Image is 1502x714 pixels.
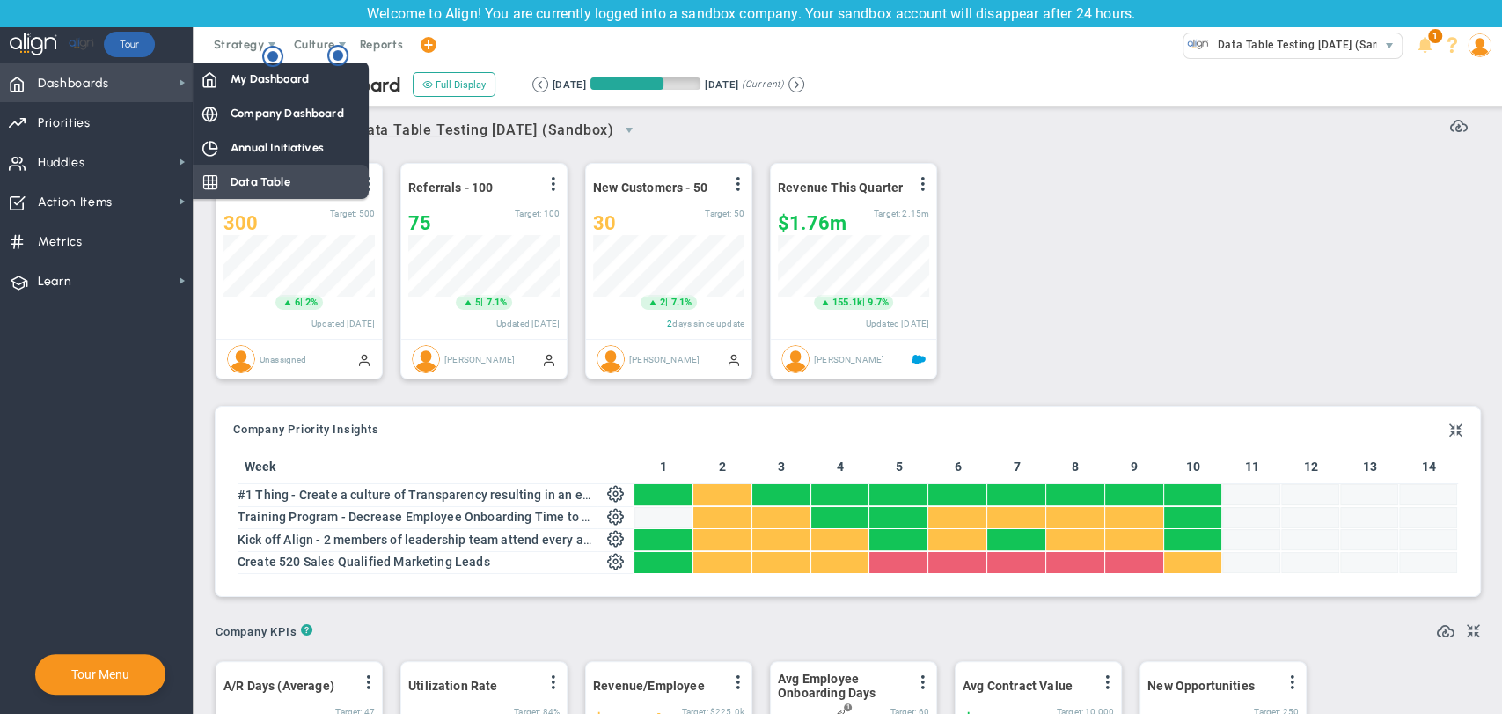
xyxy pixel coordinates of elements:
[408,212,431,234] span: 75
[844,703,852,711] span: 1
[223,212,258,234] span: 300
[1468,33,1491,57] img: 202869.Person.photo
[1164,529,1222,550] div: 0 • 69 • 100 [69%] Mon Sep 15 2025 to Sun Sep 21 2025
[1376,33,1402,58] span: select
[238,510,652,524] span: Training Program - Decrease Employee Onboarding Time to Two Months
[1340,551,1398,572] div: No data for Mon Oct 06 2025 to Sun Oct 12 2025
[1439,27,1466,63] li: Help & Frequently Asked Questions (FAQ)
[544,209,560,218] span: 100
[214,38,265,51] span: Strategy
[66,666,135,682] button: Tour Menu
[987,484,1045,505] div: 0 • 52 • 100 [52%] Mon Aug 25 2025 to Sun Aug 31 2025
[1281,506,1339,527] div: No data for Mon Sep 29 2025 to Sun Oct 05 2025
[778,180,903,195] span: Revenue This Quarter
[866,319,929,328] span: Updated [DATE]
[868,297,889,308] span: 9.7%
[727,352,741,366] span: Manually Updated
[788,77,804,92] button: Go to next period
[486,297,507,308] span: 7.1%
[357,120,614,142] span: Data Table Testing [DATE] (Sandbox)
[413,72,495,97] button: Full Display
[928,506,986,527] div: 0 • 32 • 100 [32%] Mon Aug 18 2025 to Sun Aug 24 2025
[752,529,810,550] div: 0 • 8 • 100 [8%] Mon Jul 28 2025 to Sun Aug 03 2025
[1399,529,1457,550] div: No data for Mon Oct 13 2025 to Sat Oct 18 2025
[987,506,1045,527] div: 0 • 41 • 100 [41%] Mon Aug 25 2025 to Sun Aug 31 2025
[38,105,91,142] span: Priorities
[223,679,334,693] span: A/R Days (Average)
[1437,620,1454,637] span: Refresh Data
[862,297,865,308] span: |
[300,297,303,308] span: |
[38,144,85,181] span: Huddles
[412,345,440,373] img: Katie Williams
[38,224,83,261] span: Metrics
[593,180,707,195] span: New Customers - 50
[593,679,705,693] span: Revenue/Employee
[634,484,692,505] div: 0 • 0 • 100 [0%] Sun Jul 20 2025 to Sun Jul 20 2025
[752,450,811,484] th: 3
[1046,506,1104,527] div: 0 • 49 • 100 [49%] Mon Sep 01 2025 to Sun Sep 07 2025
[1046,484,1104,505] div: 0 • 56 • 100 [56%] Mon Sep 01 2025 to Sun Sep 07 2025
[1105,551,1163,572] div: 0 • 257 • 520 [49%] Mon Sep 08 2025 to Sun Sep 14 2025
[233,423,379,438] button: Company Priority Insights
[1164,506,1222,527] div: 0 • 67 • 100 [67%] Mon Sep 15 2025 to Sun Sep 21 2025
[294,38,335,51] span: Culture
[1428,29,1442,43] span: 1
[660,296,665,310] span: 2
[357,352,371,366] span: Manually Updated
[1281,551,1339,572] div: No data for Mon Sep 29 2025 to Sun Oct 05 2025
[260,354,307,364] span: Unassigned
[233,423,379,436] span: Company Priority Insights
[330,209,356,218] span: Target:
[227,345,255,373] img: Unassigned
[359,209,375,218] span: 500
[693,484,751,505] div: 0 • 0 • 100 [0%] Mon Jul 21 2025 to Sun Jul 27 2025
[480,297,483,308] span: |
[634,551,692,572] div: 0 • 0 • 520 [0%] Sun Jul 20 2025 to Sun Jul 20 2025
[811,484,869,505] div: 0 • 23 • 100 [23%] Mon Aug 04 2025 to Sun Aug 10 2025
[814,354,884,364] span: [PERSON_NAME]
[311,319,375,328] span: Updated [DATE]
[629,354,700,364] span: [PERSON_NAME]
[869,450,928,484] th: 5
[811,551,869,572] div: 0 • 88 • 520 [16%] Mon Aug 04 2025 to Sun Aug 10 2025
[963,679,1073,693] span: Avg Contract Value
[742,77,784,92] span: (Current)
[634,506,692,527] div: No data for Sun Jul 20 2025 to Sun Jul 20 2025
[1164,450,1223,484] th: 10
[444,354,515,364] span: [PERSON_NAME]
[38,184,113,221] span: Action Items
[902,209,929,218] span: 2,154,350
[1399,484,1457,505] div: No data for Mon Oct 13 2025 to Sat Oct 18 2025
[216,115,648,148] span: Critical Numbers for
[869,506,927,527] div: 0 • 32 • 100 [32%] Mon Aug 11 2025 to Sun Aug 17 2025
[1450,114,1468,132] span: Refresh Data
[515,209,541,218] span: Target:
[295,296,300,310] span: 6
[705,77,738,92] div: [DATE]
[987,529,1045,550] div: 0 • 49 • 100 [49%] Mon Aug 25 2025 to Sun Aug 31 2025
[216,626,301,638] span: Company KPIs
[1046,450,1105,484] th: 8
[832,296,862,310] span: 155.1k
[1105,506,1163,527] div: 0 • 57 • 100 [57%] Mon Sep 08 2025 to Sun Sep 14 2025
[1281,529,1339,550] div: No data for Mon Sep 29 2025 to Sun Oct 05 2025
[693,506,751,527] div: 0 • 6 • 100 [6%] Mon Jul 21 2025 to Sun Jul 27 2025
[811,506,869,527] div: 0 • 24 • 100 [24%] Mon Aug 04 2025 to Sun Aug 10 2025
[238,533,750,547] span: Kick off Align - 2 members of leadership team attend every accountability course meeting
[928,529,986,550] div: 0 • 35 • 100 [35%] Mon Aug 18 2025 to Sun Aug 24 2025
[1222,551,1280,572] div: No data for Mon Sep 22 2025 to Sun Sep 28 2025
[1399,450,1458,484] th: 14
[1222,506,1280,527] div: No data for Mon Sep 22 2025 to Sun Sep 28 2025
[1281,484,1339,505] div: No data for Mon Sep 29 2025 to Sun Oct 05 2025
[1105,529,1163,550] div: 0 • 56 • 100 [56%] Mon Sep 08 2025 to Sun Sep 14 2025
[752,484,810,505] div: 0 • 20 • 100 [20%] Mon Jul 28 2025 to Sun Aug 03 2025
[1046,529,1104,550] div: 0 • 52 • 100 [52%] Mon Sep 01 2025 to Sun Sep 07 2025
[553,77,586,92] div: [DATE]
[869,484,927,505] div: 0 • 31 • 100 [31%] Mon Aug 11 2025 to Sun Aug 17 2025
[1222,484,1280,505] div: No data for Mon Sep 22 2025 to Sun Sep 28 2025
[1105,484,1163,505] div: 0 • 68 • 100 [68%] Mon Sep 08 2025 to Sun Sep 14 2025
[987,450,1046,484] th: 7
[811,529,869,550] div: 0 • 20 • 100 [20%] Mon Aug 04 2025 to Sun Aug 10 2025
[231,105,344,121] span: Company Dashboard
